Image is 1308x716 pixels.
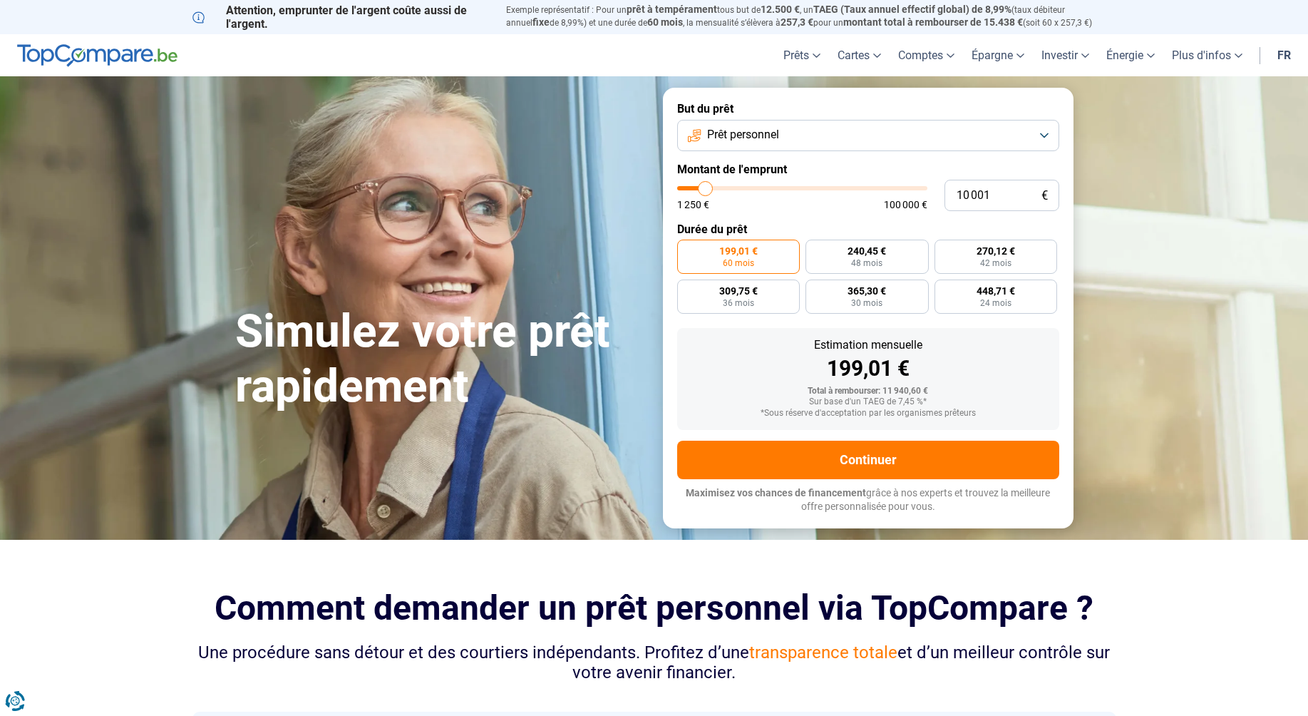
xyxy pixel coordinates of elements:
h2: Comment demander un prêt personnel via TopCompare ? [192,588,1116,628]
img: TopCompare [17,44,177,67]
p: Exemple représentatif : Pour un tous but de , un (taux débiteur annuel de 8,99%) et une durée de ... [506,4,1116,29]
span: 42 mois [980,259,1011,267]
h1: Simulez votre prêt rapidement [235,305,646,414]
span: 257,3 € [781,16,813,28]
span: 448,71 € [977,286,1015,296]
div: *Sous réserve d'acceptation par les organismes prêteurs [689,409,1048,419]
span: 1 250 € [677,200,709,210]
span: 270,12 € [977,246,1015,256]
a: Épargne [963,34,1033,76]
span: 48 mois [851,259,882,267]
label: But du prêt [677,102,1059,116]
button: Prêt personnel [677,120,1059,151]
a: Comptes [890,34,963,76]
div: Une procédure sans détour et des courtiers indépendants. Profitez d’une et d’un meilleur contrôle... [192,643,1116,684]
span: Prêt personnel [707,127,779,143]
span: transparence totale [749,643,897,663]
label: Durée du prêt [677,223,1059,236]
label: Montant de l'emprunt [677,163,1059,176]
span: 12.500 € [761,4,800,15]
span: 24 mois [980,299,1011,307]
div: 199,01 € [689,358,1048,379]
span: Maximisez vos chances de financement [686,487,866,498]
span: fixe [532,16,550,28]
span: prêt à tempérament [627,4,717,15]
a: Plus d'infos [1163,34,1251,76]
a: fr [1269,34,1299,76]
span: 100 000 € [884,200,927,210]
button: Continuer [677,441,1059,479]
span: 30 mois [851,299,882,307]
a: Investir [1033,34,1098,76]
div: Total à rembourser: 11 940,60 € [689,387,1048,397]
span: 36 mois [723,299,754,307]
p: grâce à nos experts et trouvez la meilleure offre personnalisée pour vous. [677,486,1059,514]
span: 60 mois [647,16,683,28]
div: Sur base d'un TAEG de 7,45 %* [689,397,1048,407]
span: 199,01 € [719,246,758,256]
a: Cartes [829,34,890,76]
span: 309,75 € [719,286,758,296]
span: 240,45 € [848,246,886,256]
div: Estimation mensuelle [689,339,1048,351]
a: Prêts [775,34,829,76]
span: TAEG (Taux annuel effectif global) de 8,99% [813,4,1011,15]
a: Énergie [1098,34,1163,76]
span: montant total à rembourser de 15.438 € [843,16,1023,28]
p: Attention, emprunter de l'argent coûte aussi de l'argent. [192,4,489,31]
span: € [1041,190,1048,202]
span: 365,30 € [848,286,886,296]
span: 60 mois [723,259,754,267]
